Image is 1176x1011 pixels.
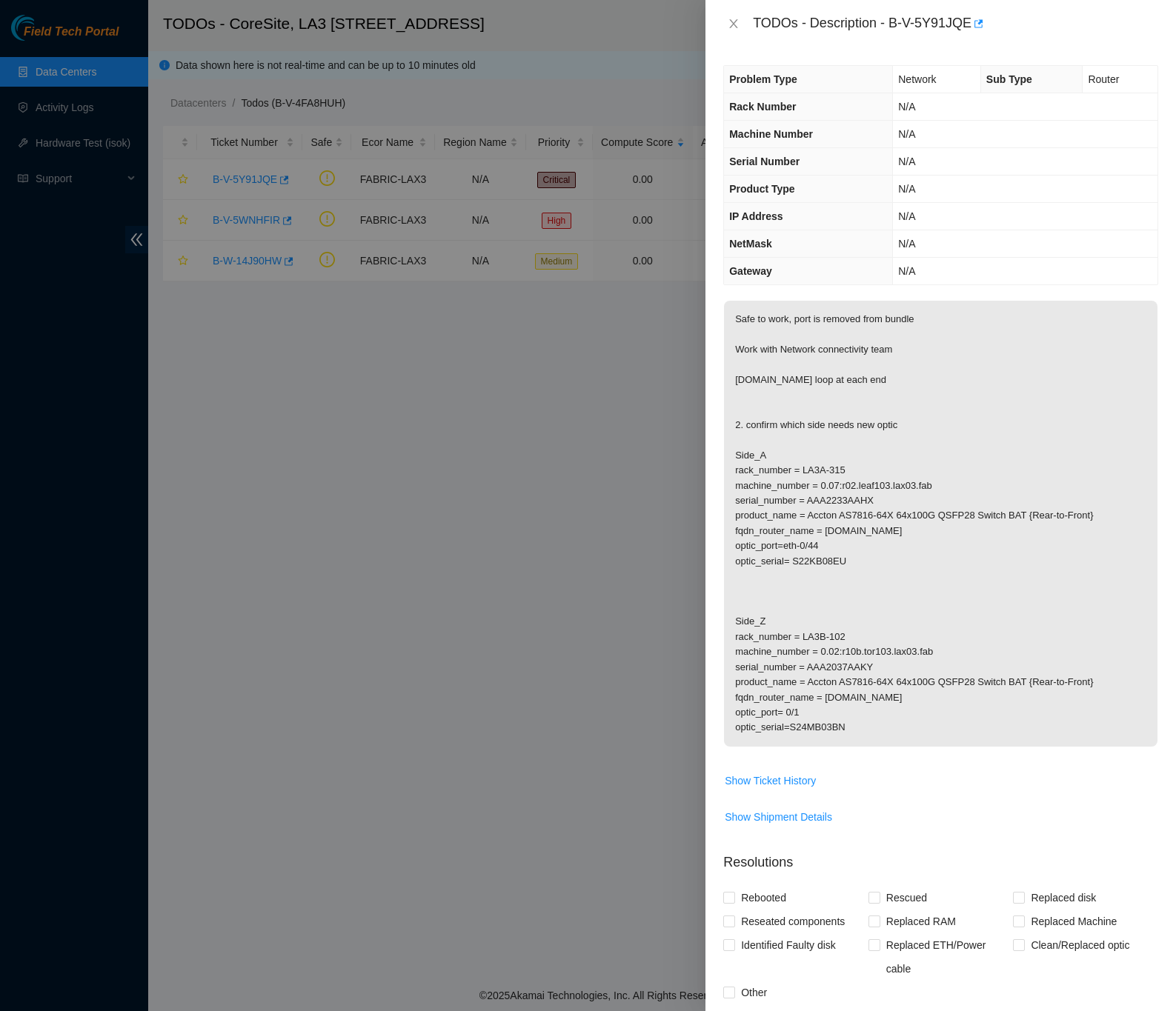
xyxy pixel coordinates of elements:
[724,769,817,793] button: Show Ticket History
[898,156,915,167] span: N/A
[1025,910,1123,933] span: Replaced Machine
[724,301,1157,747] p: Safe to work, port is removed from bundle Work with Network connectivity team [DOMAIN_NAME] loop ...
[898,265,915,277] span: N/A
[729,101,796,113] span: Rack Number
[898,183,915,195] span: N/A
[1025,933,1135,957] span: Clean/Replaced optic
[735,933,842,957] span: Identified Faulty disk
[735,910,851,933] span: Reseated components
[729,156,800,167] span: Serial Number
[986,73,1032,85] span: Sub Type
[735,886,792,910] span: Rebooted
[898,73,936,85] span: Network
[1088,73,1119,85] span: Router
[898,210,915,222] span: N/A
[724,805,833,829] button: Show Shipment Details
[729,238,772,250] span: NetMask
[1025,886,1102,910] span: Replaced disk
[728,18,740,30] span: close
[729,265,772,277] span: Gateway
[898,238,915,250] span: N/A
[880,910,962,933] span: Replaced RAM
[729,183,794,195] span: Product Type
[723,841,1158,872] p: Resolutions
[753,12,1158,36] div: TODOs - Description - B-V-5Y91JQE
[725,773,816,789] span: Show Ticket History
[880,886,933,910] span: Rescued
[898,128,915,140] span: N/A
[723,17,744,31] button: Close
[735,981,773,1004] span: Other
[898,101,915,113] span: N/A
[729,73,797,85] span: Problem Type
[729,210,783,222] span: IP Address
[729,128,813,140] span: Machine Number
[880,933,1014,981] span: Replaced ETH/Power cable
[725,809,832,825] span: Show Shipment Details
